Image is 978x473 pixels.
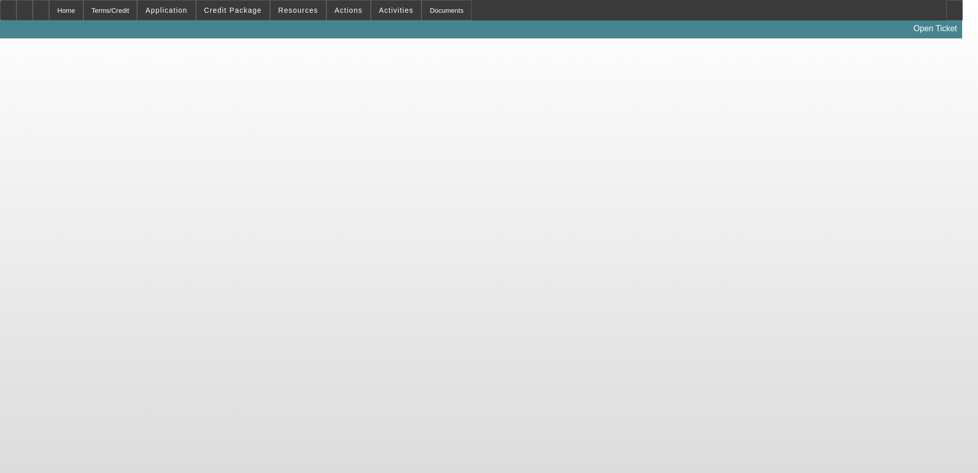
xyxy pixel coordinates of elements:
button: Activities [371,1,421,20]
button: Credit Package [196,1,270,20]
span: Resources [278,6,318,14]
button: Actions [327,1,370,20]
button: Resources [271,1,326,20]
span: Activities [379,6,414,14]
span: Actions [335,6,363,14]
button: Application [138,1,195,20]
span: Credit Package [204,6,262,14]
span: Application [145,6,187,14]
a: Open Ticket [909,20,961,37]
